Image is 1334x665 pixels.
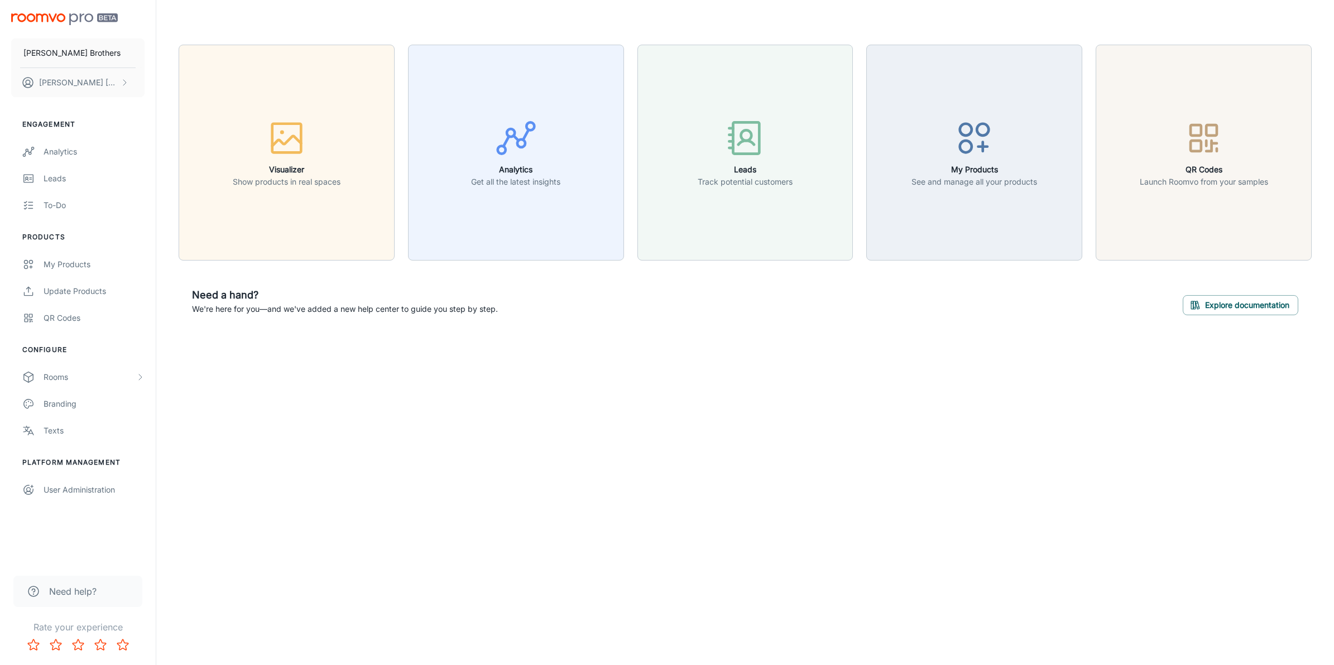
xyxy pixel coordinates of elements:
button: VisualizerShow products in real spaces [179,45,395,261]
button: AnalyticsGet all the latest insights [408,45,624,261]
h6: Visualizer [233,163,340,176]
button: Explore documentation [1183,295,1298,315]
button: LeadsTrack potential customers [637,45,853,261]
img: Roomvo PRO Beta [11,13,118,25]
a: My ProductsSee and manage all your products [866,146,1082,157]
p: Launch Roomvo from your samples [1140,176,1268,188]
a: QR CodesLaunch Roomvo from your samples [1096,146,1312,157]
button: QR CodesLaunch Roomvo from your samples [1096,45,1312,261]
button: My ProductsSee and manage all your products [866,45,1082,261]
button: [PERSON_NAME] Brothers [11,38,145,68]
div: Rooms [44,371,136,383]
p: We're here for you—and we've added a new help center to guide you step by step. [192,303,498,315]
p: Show products in real spaces [233,176,340,188]
p: Track potential customers [698,176,793,188]
div: Update Products [44,285,145,297]
h6: Analytics [471,163,560,176]
div: My Products [44,258,145,271]
button: [PERSON_NAME] [PERSON_NAME] [11,68,145,97]
a: AnalyticsGet all the latest insights [408,146,624,157]
a: Explore documentation [1183,298,1298,310]
div: Leads [44,172,145,185]
p: [PERSON_NAME] [PERSON_NAME] [39,76,118,89]
div: QR Codes [44,312,145,324]
a: LeadsTrack potential customers [637,146,853,157]
div: To-do [44,199,145,211]
p: [PERSON_NAME] Brothers [23,47,121,59]
p: See and manage all your products [911,176,1037,188]
p: Get all the latest insights [471,176,560,188]
h6: QR Codes [1140,163,1268,176]
h6: Need a hand? [192,287,498,303]
h6: My Products [911,163,1037,176]
div: Analytics [44,146,145,158]
h6: Leads [698,163,793,176]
